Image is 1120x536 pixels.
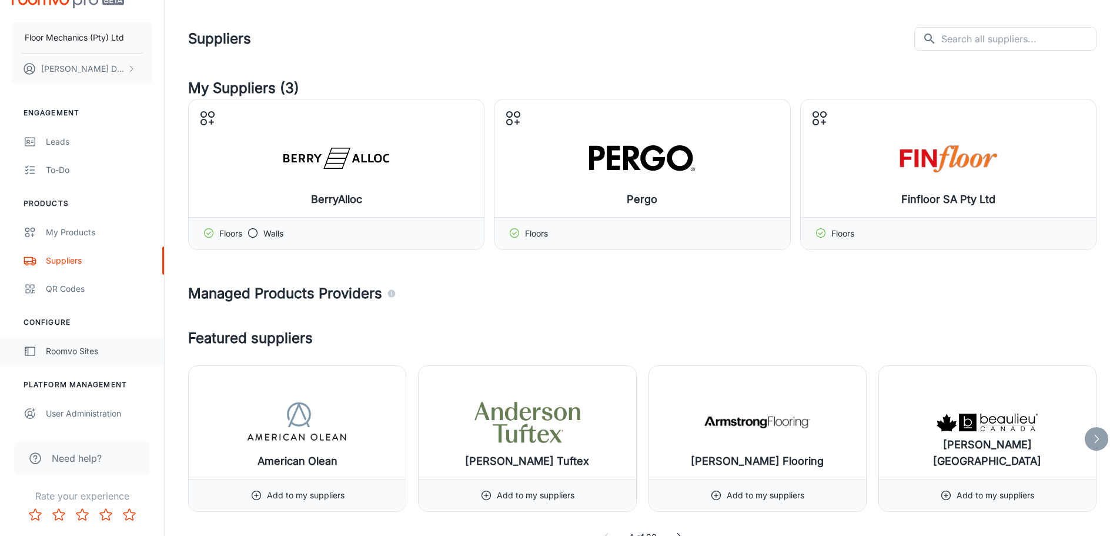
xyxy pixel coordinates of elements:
[831,227,854,240] p: Floors
[9,489,155,503] p: Rate your experience
[525,227,548,240] p: Floors
[46,226,152,239] div: My Products
[727,489,804,502] p: Add to my suppliers
[52,451,102,465] span: Need help?
[71,503,94,527] button: Rate 3 star
[46,254,152,267] div: Suppliers
[258,453,337,470] h6: American Olean
[474,399,580,446] img: Anderson Tuftex
[46,164,152,177] div: To-do
[934,399,1040,446] img: Beaulieu Canada
[957,489,1034,502] p: Add to my suppliers
[219,227,242,240] p: Floors
[46,135,152,148] div: Leads
[46,345,152,358] div: Roomvo Sites
[188,283,1096,304] h4: Managed Products Providers
[188,28,251,49] h1: Suppliers
[465,453,589,470] h6: [PERSON_NAME] Tuftex
[497,489,574,502] p: Add to my suppliers
[704,399,810,446] img: Armstrong Flooring
[263,227,283,240] p: Walls
[888,437,1086,470] h6: [PERSON_NAME] [GEOGRAPHIC_DATA]
[245,399,350,446] img: American Olean
[118,503,141,527] button: Rate 5 star
[46,282,152,295] div: QR Codes
[691,453,824,470] h6: [PERSON_NAME] Flooring
[12,22,152,53] button: Floor Mechanics (Pty) Ltd
[188,328,1096,349] h4: Featured suppliers
[24,503,47,527] button: Rate 1 star
[188,78,1096,99] h4: My Suppliers (3)
[12,54,152,84] button: [PERSON_NAME] Doveston
[94,503,118,527] button: Rate 4 star
[941,27,1096,51] input: Search all suppliers...
[387,283,396,304] div: Agencies and suppliers who work with us to automatically identify the specific products you carry
[46,407,152,420] div: User Administration
[47,503,71,527] button: Rate 2 star
[41,62,124,75] p: [PERSON_NAME] Doveston
[25,31,124,44] p: Floor Mechanics (Pty) Ltd
[267,489,345,502] p: Add to my suppliers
